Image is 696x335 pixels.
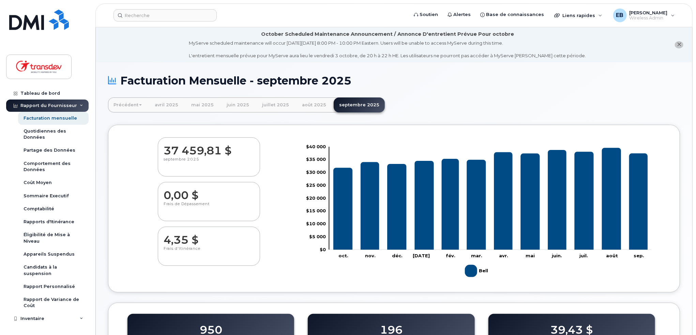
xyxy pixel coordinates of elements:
[108,97,147,112] a: Précédent
[333,148,648,250] g: Bell
[261,31,514,38] div: October Scheduled Maintenance Announcement / Annonce D'entretient Prévue Pour octobre
[297,97,332,112] a: août 2025
[306,208,326,214] tspan: $15 000
[306,195,326,201] tspan: $20 000
[164,246,254,258] p: Frais d'Itinérance
[471,253,482,258] tspan: mar.
[606,253,618,258] tspan: août
[446,253,456,258] tspan: fév.
[257,97,294,112] a: juillet 2025
[365,253,376,258] tspan: nov.
[189,40,586,59] div: MyServe scheduled maintenance will occur [DATE][DATE] 8:00 PM - 10:00 PM Eastern. Users will be u...
[186,97,219,112] a: mai 2025
[221,97,255,112] a: juin 2025
[164,138,254,157] dd: 37 459,81 $
[526,253,535,258] tspan: mai
[320,247,326,252] tspan: $0
[164,157,254,169] p: septembre 2025
[306,144,326,149] tspan: $40 000
[675,41,683,48] button: close notification
[339,253,349,258] tspan: oct.
[465,262,489,280] g: Bell
[306,144,652,280] g: Graphique
[634,253,644,258] tspan: sep.
[306,170,326,175] tspan: $30 000
[579,253,588,258] tspan: juil.
[164,227,254,246] dd: 4,35 $
[334,97,385,112] a: septembre 2025
[465,262,489,280] g: Légende
[306,182,326,188] tspan: $25 000
[306,157,326,162] tspan: $35 000
[552,253,562,258] tspan: juin.
[309,234,326,239] tspan: $5 000
[499,253,508,258] tspan: avr.
[149,97,184,112] a: avril 2025
[392,253,403,258] tspan: déc.
[164,201,254,214] p: Frais de Dépassement
[108,75,680,87] h1: Facturation Mensuelle - septembre 2025
[413,253,430,258] tspan: [DATE]
[164,182,254,201] dd: 0,00 $
[306,221,326,227] tspan: $10 000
